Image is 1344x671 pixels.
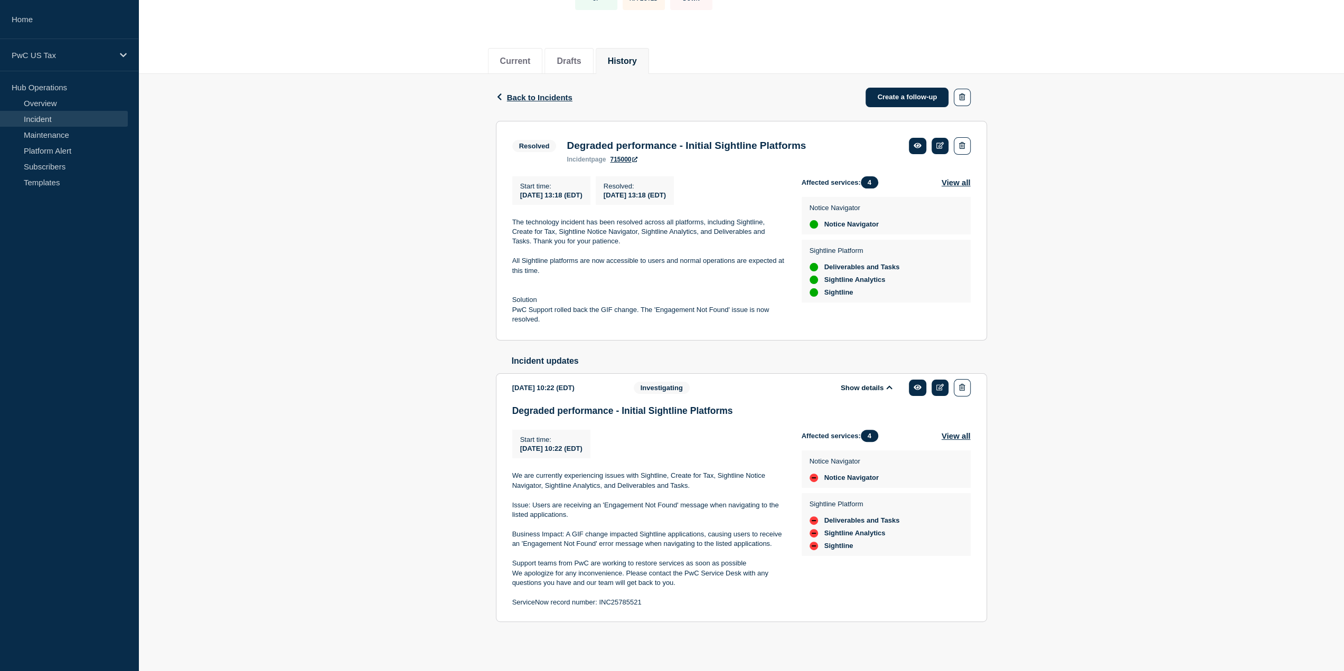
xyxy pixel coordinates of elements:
[942,176,971,188] button: View all
[824,220,879,229] span: Notice Navigator
[810,247,900,254] p: Sightline Platform
[512,140,557,152] span: Resolved
[610,156,637,163] a: 715000
[824,529,886,537] span: Sightline Analytics
[512,598,785,607] p: ServiceNow record number: INC25785521
[942,430,971,442] button: View all
[520,445,582,452] span: [DATE] 10:22 (EDT)
[512,218,785,247] p: The technology incident has been resolved across all platforms, including Sightline, Create for T...
[500,56,531,66] button: Current
[810,474,818,482] div: down
[520,182,582,190] p: Start time :
[810,263,818,271] div: up
[810,288,818,297] div: up
[12,51,113,60] p: PwC US Tax
[608,56,637,66] button: History
[604,182,666,190] p: Resolved :
[810,500,900,508] p: Sightline Platform
[824,263,900,271] span: Deliverables and Tasks
[604,191,666,199] span: [DATE] 13:18 (EDT)
[810,516,818,525] div: down
[496,93,572,102] button: Back to Incidents
[512,405,971,417] h3: Degraded performance - Initial Sightline Platforms
[512,471,785,490] p: We are currently experiencing issues with Sightline, Create for Tax, Sightline Notice Navigator, ...
[838,383,896,392] button: Show details
[512,569,785,588] p: We apologize for any inconvenience. Please contact the PwC Service Desk with any questions you ha...
[512,256,785,276] p: All Sightline platforms are now accessible to users and normal operations are expected at this time.
[802,176,884,188] span: Affected services:
[824,288,853,297] span: Sightline
[802,430,884,442] span: Affected services:
[512,530,785,549] p: Business Impact: A GIF change impacted Sightline applications, causing users to receive an 'Engag...
[520,191,582,199] span: [DATE] 13:18 (EDT)
[512,500,785,520] p: Issue: Users are receiving an 'Engagement Not Found' message when navigating to the listed applic...
[810,220,818,229] div: up
[512,356,987,366] h2: Incident updates
[824,276,886,284] span: Sightline Analytics
[866,88,948,107] a: Create a follow-up
[567,156,591,163] span: incident
[507,93,572,102] span: Back to Incidents
[824,516,900,525] span: Deliverables and Tasks
[557,56,581,66] button: Drafts
[567,156,606,163] p: page
[512,559,785,568] p: Support teams from PwC are working to restore services as soon as possible
[810,457,879,465] p: Notice Navigator
[810,276,818,284] div: up
[810,204,879,212] p: Notice Navigator
[810,529,818,537] div: down
[824,474,879,482] span: Notice Navigator
[512,379,618,396] div: [DATE] 10:22 (EDT)
[520,436,582,443] p: Start time :
[634,382,690,394] span: Investigating
[810,542,818,550] div: down
[824,542,853,550] span: Sightline
[512,305,785,325] p: PwC Support rolled back the GIF change. The 'Engagement Not Found' issue is now resolved.
[567,140,806,152] h3: Degraded performance - Initial Sightline Platforms
[512,295,785,305] p: Solution
[861,430,878,442] span: 4
[861,176,878,188] span: 4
